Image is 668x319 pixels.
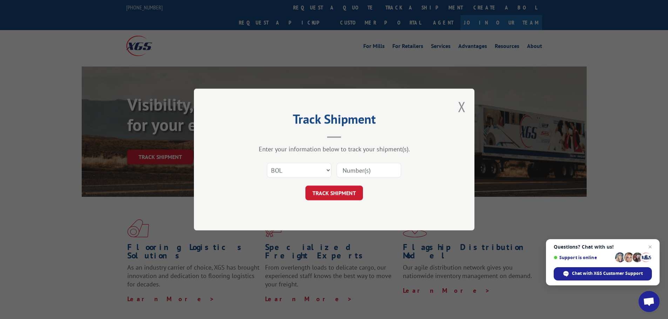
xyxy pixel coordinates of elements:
div: Open chat [639,291,660,312]
input: Number(s) [337,163,401,178]
button: TRACK SHIPMENT [305,186,363,200]
h2: Track Shipment [229,114,439,127]
span: Close chat [646,243,654,251]
div: Chat with XGS Customer Support [554,267,652,280]
span: Questions? Chat with us! [554,244,652,250]
span: Support is online [554,255,613,260]
button: Close modal [458,97,466,116]
div: Enter your information below to track your shipment(s). [229,145,439,153]
span: Chat with XGS Customer Support [572,270,643,277]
